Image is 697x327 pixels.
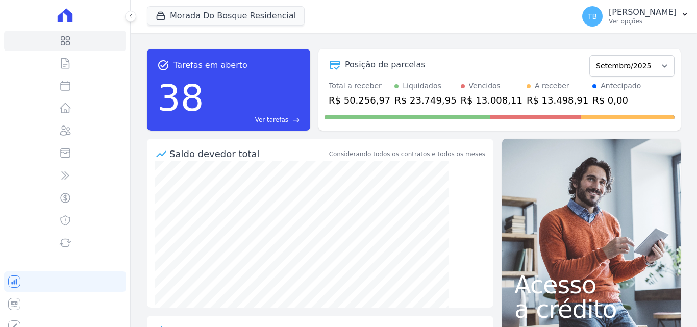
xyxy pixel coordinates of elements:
[535,81,569,91] div: A receber
[208,115,300,124] a: Ver tarefas east
[169,147,327,161] div: Saldo devedor total
[514,272,668,297] span: Acesso
[394,93,456,107] div: R$ 23.749,95
[329,93,390,107] div: R$ 50.256,97
[527,93,588,107] div: R$ 13.498,91
[609,7,677,17] p: [PERSON_NAME]
[292,116,300,124] span: east
[588,13,597,20] span: TB
[329,149,485,159] div: Considerando todos os contratos e todos os meses
[574,2,697,31] button: TB [PERSON_NAME] Ver opções
[157,71,204,124] div: 38
[157,59,169,71] span: task_alt
[173,59,247,71] span: Tarefas em aberto
[601,81,641,91] div: Antecipado
[345,59,426,71] div: Posição de parcelas
[147,6,305,26] button: Morada Do Bosque Residencial
[592,93,641,107] div: R$ 0,00
[461,93,522,107] div: R$ 13.008,11
[514,297,668,321] span: a crédito
[329,81,390,91] div: Total a receber
[255,115,288,124] span: Ver tarefas
[403,81,441,91] div: Liquidados
[469,81,501,91] div: Vencidos
[609,17,677,26] p: Ver opções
